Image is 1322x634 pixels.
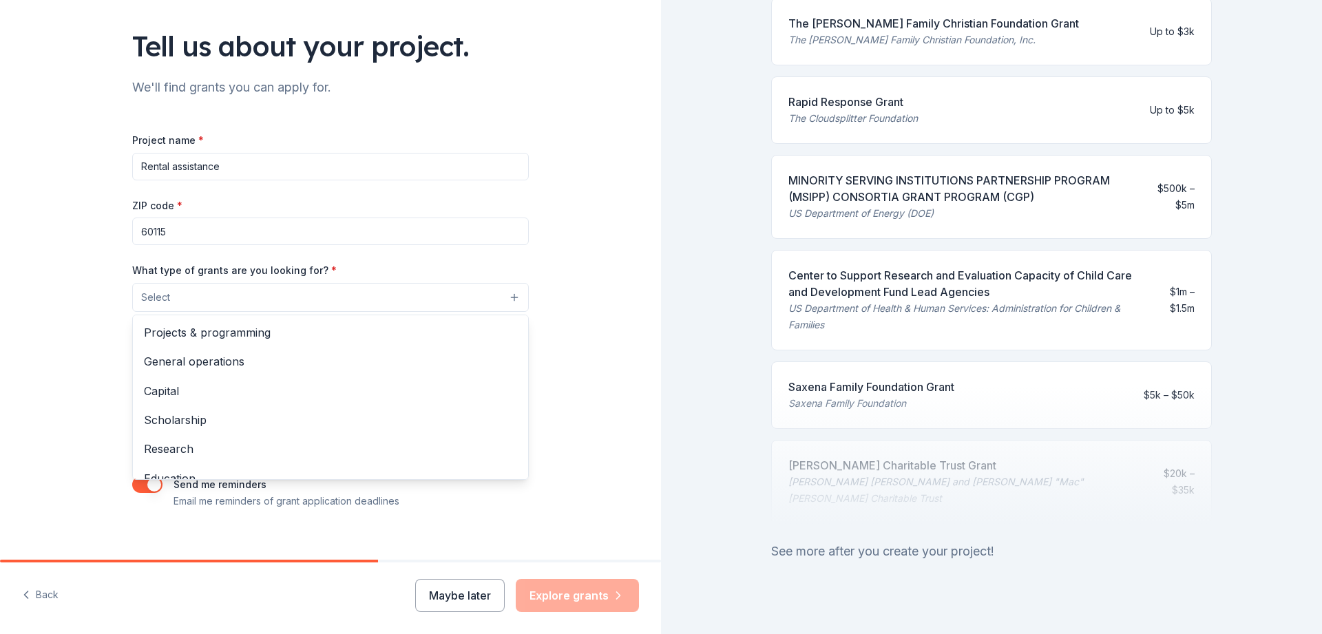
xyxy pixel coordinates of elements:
button: Select [132,283,529,312]
span: Education [144,469,517,487]
span: Select [141,289,170,306]
div: Select [132,315,529,480]
span: Capital [144,382,517,400]
span: Scholarship [144,411,517,429]
span: Research [144,440,517,458]
span: Projects & programming [144,324,517,341]
span: General operations [144,352,517,370]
